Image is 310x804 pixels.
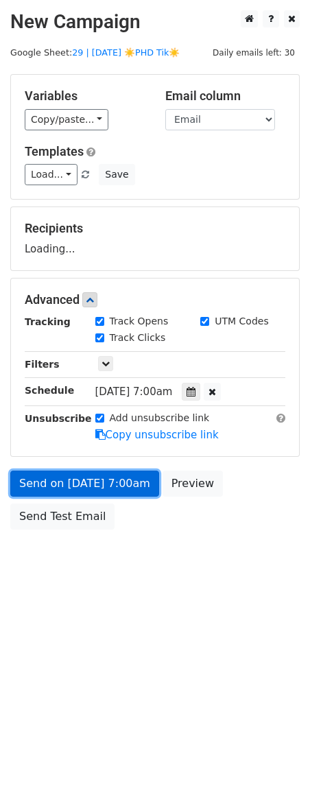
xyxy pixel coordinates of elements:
[110,314,169,329] label: Track Opens
[165,88,285,104] h5: Email column
[25,359,60,370] strong: Filters
[208,47,300,58] a: Daily emails left: 30
[208,45,300,60] span: Daily emails left: 30
[215,314,268,329] label: UTM Codes
[25,221,285,236] h5: Recipients
[25,413,92,424] strong: Unsubscribe
[99,164,134,185] button: Save
[163,471,223,497] a: Preview
[25,221,285,257] div: Loading...
[25,292,285,307] h5: Advanced
[10,10,300,34] h2: New Campaign
[110,331,166,345] label: Track Clicks
[110,411,210,425] label: Add unsubscribe link
[25,164,77,185] a: Load...
[10,471,159,497] a: Send on [DATE] 7:00am
[25,88,145,104] h5: Variables
[95,429,219,441] a: Copy unsubscribe link
[241,738,310,804] iframe: Chat Widget
[72,47,180,58] a: 29 | [DATE] ☀️PHD Tik☀️
[25,385,74,396] strong: Schedule
[25,144,84,158] a: Templates
[10,504,115,530] a: Send Test Email
[95,386,173,398] span: [DATE] 7:00am
[25,316,71,327] strong: Tracking
[10,47,180,58] small: Google Sheet:
[25,109,108,130] a: Copy/paste...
